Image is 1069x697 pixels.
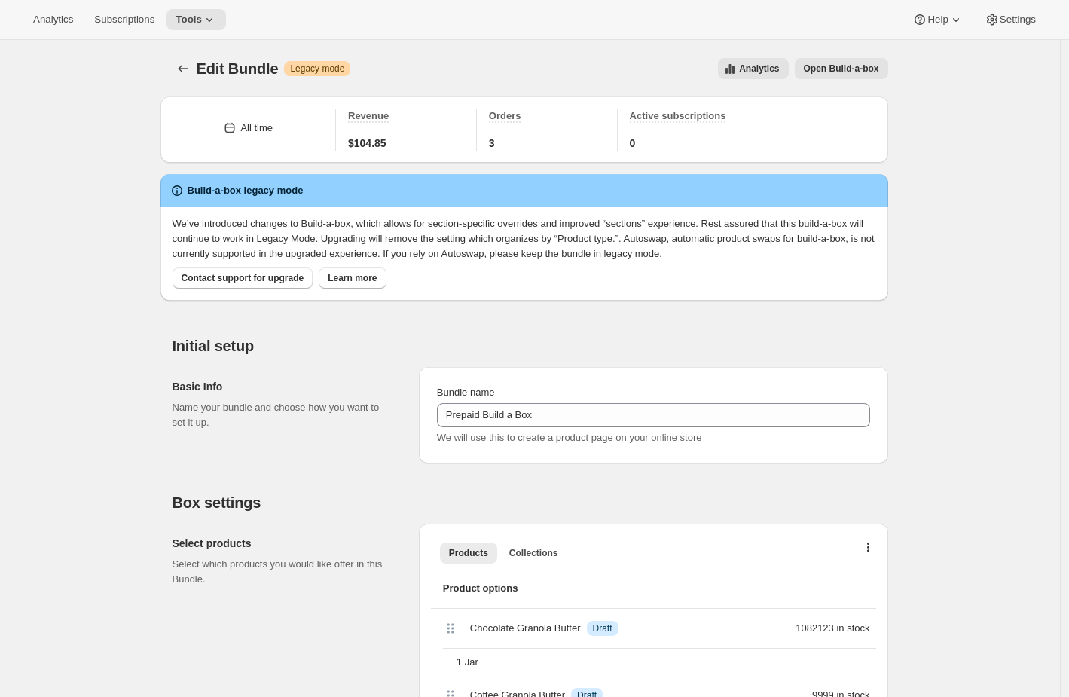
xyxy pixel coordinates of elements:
span: Collections [509,547,558,559]
span: We will use this to create a product page on your online store [437,432,702,443]
button: View all analytics related to this specific bundles, within certain timeframes [718,58,788,79]
span: Analytics [739,63,779,75]
span: 0 [630,136,636,151]
div: 1 Jar [451,649,876,676]
span: Bundle name [437,387,495,398]
span: Draft [593,622,612,634]
span: Orders [489,110,521,121]
span: We’ve introduced changes to Build-a-box, which allows for section-specific overrides and improved... [173,218,875,259]
input: ie. Smoothie box [437,403,870,427]
button: Bundles [173,58,194,79]
span: Analytics [33,14,73,26]
button: Learn more [319,267,386,289]
button: Settings [976,9,1045,30]
span: Product options [443,581,864,596]
span: Subscriptions [94,14,154,26]
button: Tools [166,9,226,30]
span: Revenue [348,110,389,121]
span: Learn more [328,272,377,284]
p: Name your bundle and choose how you want to set it up. [173,400,395,430]
button: Analytics [24,9,82,30]
div: All time [240,121,273,136]
span: $104.85 [348,136,386,151]
h2: Build-a-box legacy mode [188,183,304,198]
button: Contact support for upgrade [173,267,313,289]
span: Contact support for upgrade [182,272,304,284]
h2: Initial setup [173,337,888,355]
button: Help [903,9,972,30]
span: 3 [489,136,495,151]
span: Active subscriptions [630,110,726,121]
span: Chocolate Granola Butter [470,621,581,636]
h2: Basic Info [173,379,395,394]
p: Select which products you would like offer in this Bundle. [173,557,395,587]
button: Subscriptions [85,9,163,30]
button: View links to open the build-a-box on the online store [795,58,888,79]
span: Legacy mode [290,63,344,75]
span: Tools [176,14,202,26]
h2: Select products [173,536,395,551]
span: Help [927,14,948,26]
span: Open Build-a-box [804,63,879,75]
h2: Box settings [173,494,888,512]
span: Settings [1000,14,1036,26]
span: Edit Bundle [197,60,279,77]
span: Products [449,547,488,559]
div: 1082123 in stock [676,621,875,636]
